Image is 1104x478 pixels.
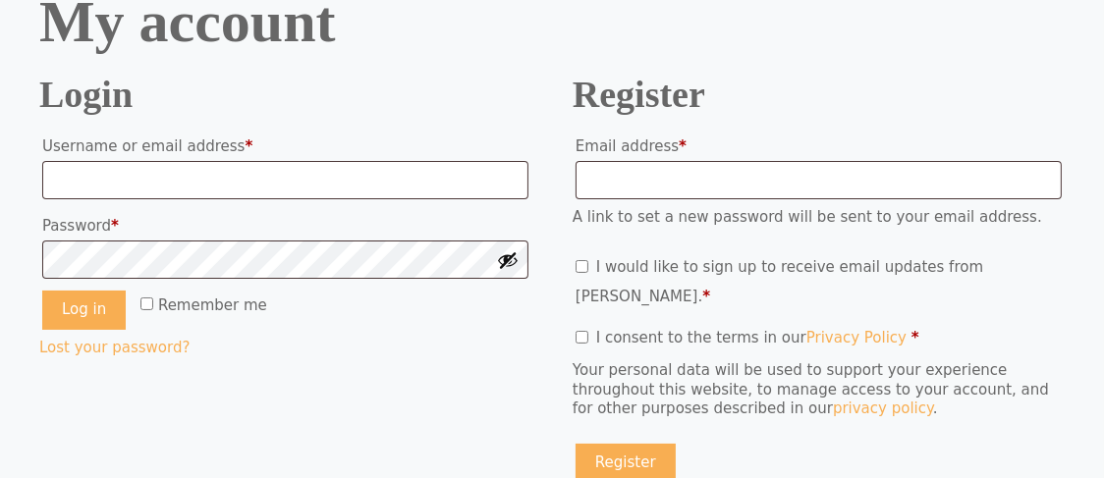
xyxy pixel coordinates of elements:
h2: Login [39,80,531,109]
button: Log in [42,291,126,330]
button: Show password [497,249,519,271]
h2: Register [573,80,1065,109]
label: Password [42,211,528,240]
p: Your personal data will be used to support your experience throughout this website, to manage acc... [573,361,1065,419]
label: I would like to sign up to receive email updates from [PERSON_NAME]. [576,258,983,305]
a: privacy policy [833,399,933,417]
label: Username or email address [42,132,528,161]
a: Privacy Policy [806,329,907,346]
label: I consent to the terms in our [576,329,919,346]
label: Email address [576,132,1062,161]
input: I would like to sign up to receive email updates from [PERSON_NAME]. [576,260,588,273]
a: Lost your password? [39,339,190,356]
span: Remember me [158,296,267,314]
input: Remember me [140,297,153,310]
input: I consent to the terms in ourPrivacy Policy [576,331,588,344]
p: A link to set a new password will be sent to your email address. [573,208,1065,228]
